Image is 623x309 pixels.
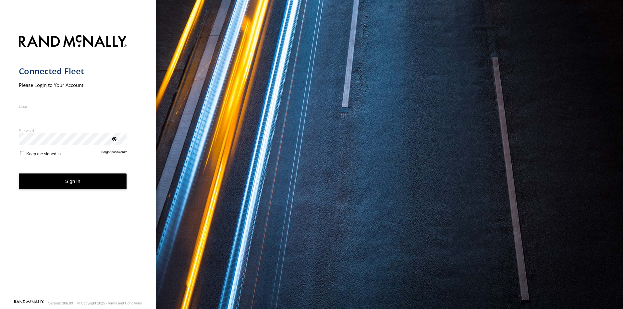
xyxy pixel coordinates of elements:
[26,151,61,156] span: Keep me signed in
[19,173,127,189] button: Sign in
[111,135,117,142] div: ViewPassword
[14,300,44,306] a: Visit our Website
[102,150,127,156] a: Forgot password?
[19,66,127,77] h1: Connected Fleet
[107,301,142,305] a: Terms and Conditions
[19,104,127,109] label: Email
[77,301,142,305] div: © Copyright 2025 -
[19,128,127,133] label: Password
[19,31,137,299] form: main
[19,82,127,88] h2: Please Login to Your Account
[20,151,24,155] input: Keep me signed in
[48,301,73,305] div: Version: 306.00
[19,34,127,50] img: Rand McNally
